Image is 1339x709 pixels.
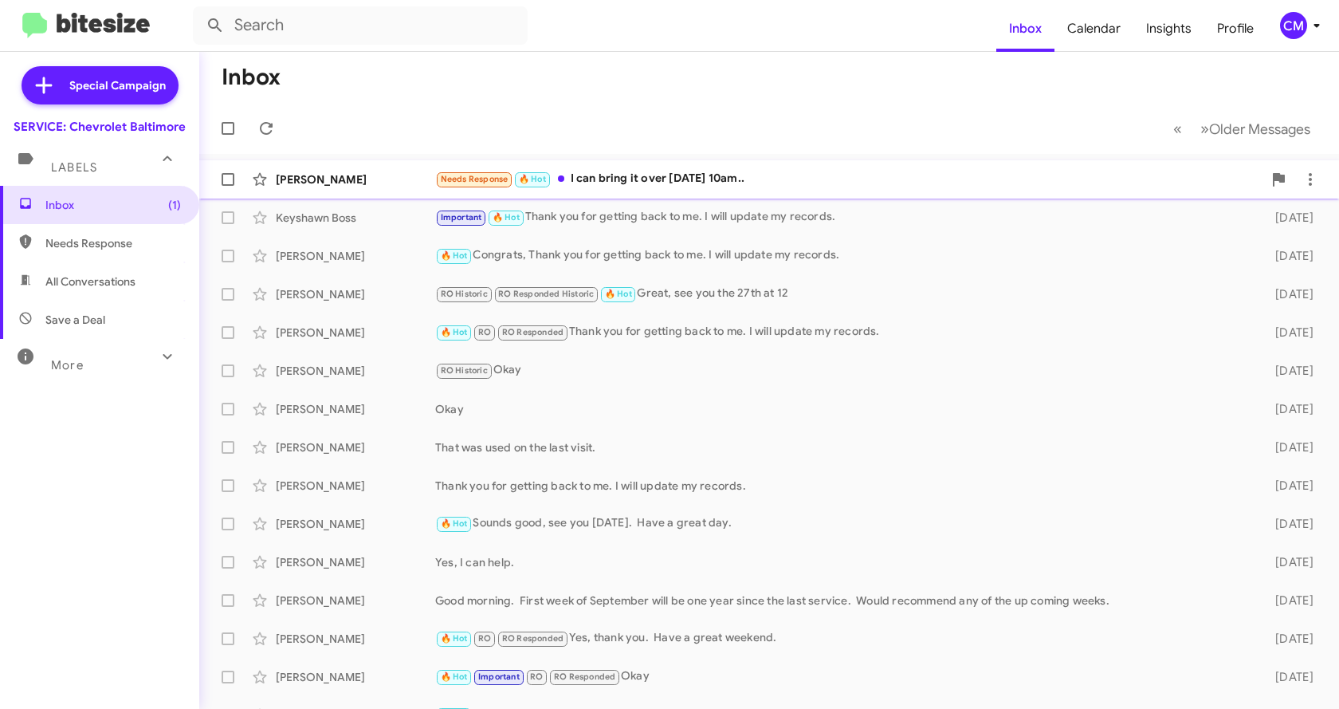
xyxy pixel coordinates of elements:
[276,286,435,302] div: [PERSON_NAME]
[1204,6,1266,52] a: Profile
[1253,631,1326,647] div: [DATE]
[1133,6,1204,52] a: Insights
[1280,12,1307,39] div: CM
[441,327,468,337] span: 🔥 Hot
[441,672,468,682] span: 🔥 Hot
[441,633,468,644] span: 🔥 Hot
[14,119,186,135] div: SERVICE: Chevrolet Baltimore
[45,274,135,290] span: All Conversations
[435,323,1253,341] div: Thank you for getting back to me. I will update my records.
[1253,325,1326,341] div: [DATE]
[69,77,166,93] span: Special Campaign
[478,633,491,644] span: RO
[1253,439,1326,455] div: [DATE]
[276,554,435,570] div: [PERSON_NAME]
[1209,120,1310,138] span: Older Messages
[276,325,435,341] div: [PERSON_NAME]
[435,401,1253,417] div: Okay
[519,174,546,184] span: 🔥 Hot
[22,66,179,104] a: Special Campaign
[1266,12,1321,39] button: CM
[1253,210,1326,226] div: [DATE]
[996,6,1054,52] a: Inbox
[441,174,509,184] span: Needs Response
[276,363,435,379] div: [PERSON_NAME]
[493,212,520,223] span: 🔥 Hot
[1191,112,1320,145] button: Next
[1173,119,1182,139] span: «
[435,554,1253,570] div: Yes, I can help.
[1253,248,1326,264] div: [DATE]
[435,668,1253,686] div: Okay
[478,327,491,337] span: RO
[1200,119,1209,139] span: »
[435,629,1253,648] div: Yes, thank you. Have a great weekend.
[530,672,543,682] span: RO
[51,358,84,372] span: More
[435,593,1253,609] div: Good morning. First week of September will be one year since the last service. Would recommend an...
[45,197,181,213] span: Inbox
[1164,112,1320,145] nav: Page navigation example
[276,516,435,532] div: [PERSON_NAME]
[1253,401,1326,417] div: [DATE]
[435,170,1262,188] div: I can bring it over [DATE] 10am..
[222,65,281,90] h1: Inbox
[441,289,488,299] span: RO Historic
[1253,593,1326,609] div: [DATE]
[441,365,488,376] span: RO Historic
[276,631,435,647] div: [PERSON_NAME]
[435,478,1253,494] div: Thank you for getting back to me. I will update my records.
[441,518,468,529] span: 🔥 Hot
[435,361,1253,380] div: Okay
[1253,478,1326,494] div: [DATE]
[45,235,181,251] span: Needs Response
[554,672,615,682] span: RO Responded
[1253,554,1326,570] div: [DATE]
[435,246,1253,265] div: Congrats, Thank you for getting back to me. I will update my records.
[498,289,594,299] span: RO Responded Historic
[276,401,435,417] div: [PERSON_NAME]
[276,478,435,494] div: [PERSON_NAME]
[1253,286,1326,302] div: [DATE]
[441,250,468,261] span: 🔥 Hot
[435,285,1253,303] div: Great, see you the 27th at 12
[276,171,435,187] div: [PERSON_NAME]
[51,160,97,175] span: Labels
[435,208,1253,226] div: Thank you for getting back to me. I will update my records.
[502,327,563,337] span: RO Responded
[435,514,1253,533] div: Sounds good, see you [DATE]. Have a great day.
[605,289,632,299] span: 🔥 Hot
[45,312,105,328] span: Save a Deal
[435,439,1253,455] div: That was used on the last visit.
[276,248,435,264] div: [PERSON_NAME]
[1164,112,1192,145] button: Previous
[1054,6,1133,52] a: Calendar
[1253,669,1326,685] div: [DATE]
[276,669,435,685] div: [PERSON_NAME]
[502,633,563,644] span: RO Responded
[276,593,435,609] div: [PERSON_NAME]
[478,672,520,682] span: Important
[1253,363,1326,379] div: [DATE]
[193,6,528,45] input: Search
[441,212,482,223] span: Important
[168,197,181,213] span: (1)
[1253,516,1326,532] div: [DATE]
[276,439,435,455] div: [PERSON_NAME]
[276,210,435,226] div: Keyshawn Boss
